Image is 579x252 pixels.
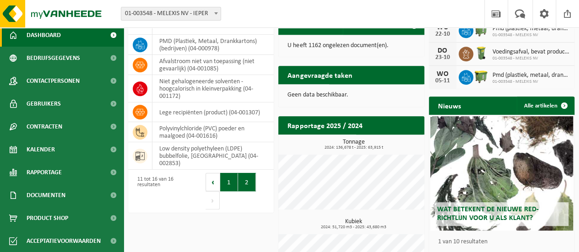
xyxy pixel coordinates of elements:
[473,45,489,61] img: WB-0140-HPE-GN-50
[438,239,570,245] p: 1 van 10 resultaten
[152,102,274,122] td: lege recipiënten (product) (04-001307)
[433,47,452,54] div: DO
[27,161,62,184] span: Rapportage
[283,219,424,230] h3: Kubiek
[492,32,570,38] span: 01-003548 - MELEXIS NV
[517,97,574,115] a: Alle artikelen
[433,31,452,38] div: 22-10
[283,139,424,150] h3: Tonnage
[152,122,274,142] td: polyvinylchloride (PVC) poeder en maalgoed (04-001616)
[220,173,238,191] button: 1
[206,191,220,209] button: Next
[27,92,61,115] span: Gebruikers
[283,225,424,230] span: 2024: 51,720 m3 - 2025: 43,680 m3
[287,43,415,49] p: U heeft 1162 ongelezen document(en).
[283,145,424,150] span: 2024: 136,678 t - 2025: 63,915 t
[27,115,62,138] span: Contracten
[492,48,570,56] span: Voedingsafval, bevat producten van dierlijke oorsprong, onverpakt, categorie 3
[152,55,274,75] td: afvalstroom niet van toepassing (niet gevaarlijk) (04-001085)
[492,72,570,79] span: Pmd (plastiek, metaal, drankkartons) (bedrijven)
[492,79,570,85] span: 01-003548 - MELEXIS NV
[27,207,68,230] span: Product Shop
[433,70,452,78] div: WO
[429,97,470,114] h2: Nieuws
[430,116,573,231] a: Wat betekent de nieuwe RED-richtlijn voor u als klant?
[492,56,570,61] span: 01-003548 - MELEXIS NV
[278,116,371,134] h2: Rapportage 2025 / 2024
[27,184,65,207] span: Documenten
[27,24,61,47] span: Dashboard
[27,47,80,70] span: Bedrijfsgegevens
[238,173,256,191] button: 2
[278,66,361,84] h2: Aangevraagde taken
[152,35,274,55] td: PMD (Plastiek, Metaal, Drankkartons) (bedrijven) (04-000978)
[133,172,196,210] div: 11 tot 16 van 16 resultaten
[152,75,274,102] td: niet gehalogeneerde solventen - hoogcalorisch in kleinverpakking (04-001172)
[27,138,55,161] span: Kalender
[287,92,415,98] p: Geen data beschikbaar.
[437,206,539,222] span: Wat betekent de nieuwe RED-richtlijn voor u als klant?
[121,7,221,20] span: 01-003548 - MELEXIS NV - IEPER
[492,25,570,32] span: Pmd (plastiek, metaal, drankkartons) (bedrijven)
[433,54,452,61] div: 23-10
[152,142,274,170] td: low density polyethyleen (LDPE) bubbelfolie, [GEOGRAPHIC_DATA] (04-002853)
[356,134,423,152] a: Bekijk rapportage
[473,69,489,84] img: WB-1100-HPE-GN-50
[206,173,220,191] button: Previous
[433,78,452,84] div: 05-11
[121,7,221,21] span: 01-003548 - MELEXIS NV - IEPER
[27,70,80,92] span: Contactpersonen
[473,22,489,38] img: WB-1100-HPE-GN-50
